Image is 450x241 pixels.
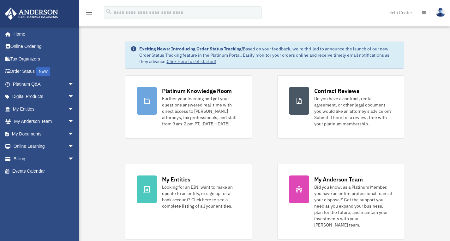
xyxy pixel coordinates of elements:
[277,164,404,240] a: My Anderson Team Did you know, as a Platinum Member, you have an entire professional team at your...
[277,75,404,139] a: Contract Reviews Do you have a contract, rental agreement, or other legal document you would like...
[105,9,112,15] i: search
[4,152,84,165] a: Billingarrow_drop_down
[162,87,232,95] div: Platinum Knowledge Room
[4,128,84,140] a: My Documentsarrow_drop_down
[4,28,81,40] a: Home
[162,184,240,209] div: Looking for an EIN, want to make an update to an entity, or sign up for a bank account? Click her...
[4,78,84,90] a: Platinum Q&Aarrow_drop_down
[4,53,84,65] a: Tax Organizers
[436,8,445,17] img: User Pic
[68,78,81,91] span: arrow_drop_down
[36,67,50,76] div: NEW
[4,165,84,178] a: Events Calendar
[314,95,393,127] div: Do you have a contract, rental agreement, or other legal document you would like an attorney's ad...
[68,140,81,153] span: arrow_drop_down
[162,175,190,183] div: My Entities
[139,46,243,52] strong: Exciting News: Introducing Order Status Tracking!
[314,87,359,95] div: Contract Reviews
[314,175,363,183] div: My Anderson Team
[314,184,393,228] div: Did you know, as a Platinum Member, you have an entire professional team at your disposal? Get th...
[68,115,81,128] span: arrow_drop_down
[4,115,84,128] a: My Anderson Teamarrow_drop_down
[4,90,84,103] a: Digital Productsarrow_drop_down
[68,90,81,103] span: arrow_drop_down
[125,75,252,139] a: Platinum Knowledge Room Further your learning and get your questions answered real-time with dire...
[85,9,93,16] i: menu
[68,152,81,165] span: arrow_drop_down
[167,59,216,64] a: Click Here to get started!
[4,65,84,78] a: Order StatusNEW
[85,11,93,16] a: menu
[68,128,81,141] span: arrow_drop_down
[3,8,60,20] img: Anderson Advisors Platinum Portal
[4,103,84,115] a: My Entitiesarrow_drop_down
[125,164,252,240] a: My Entities Looking for an EIN, want to make an update to an entity, or sign up for a bank accoun...
[4,40,84,53] a: Online Ordering
[162,95,240,127] div: Further your learning and get your questions answered real-time with direct access to [PERSON_NAM...
[139,46,399,65] div: Based on your feedback, we're thrilled to announce the launch of our new Order Status Tracking fe...
[4,140,84,153] a: Online Learningarrow_drop_down
[68,103,81,116] span: arrow_drop_down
